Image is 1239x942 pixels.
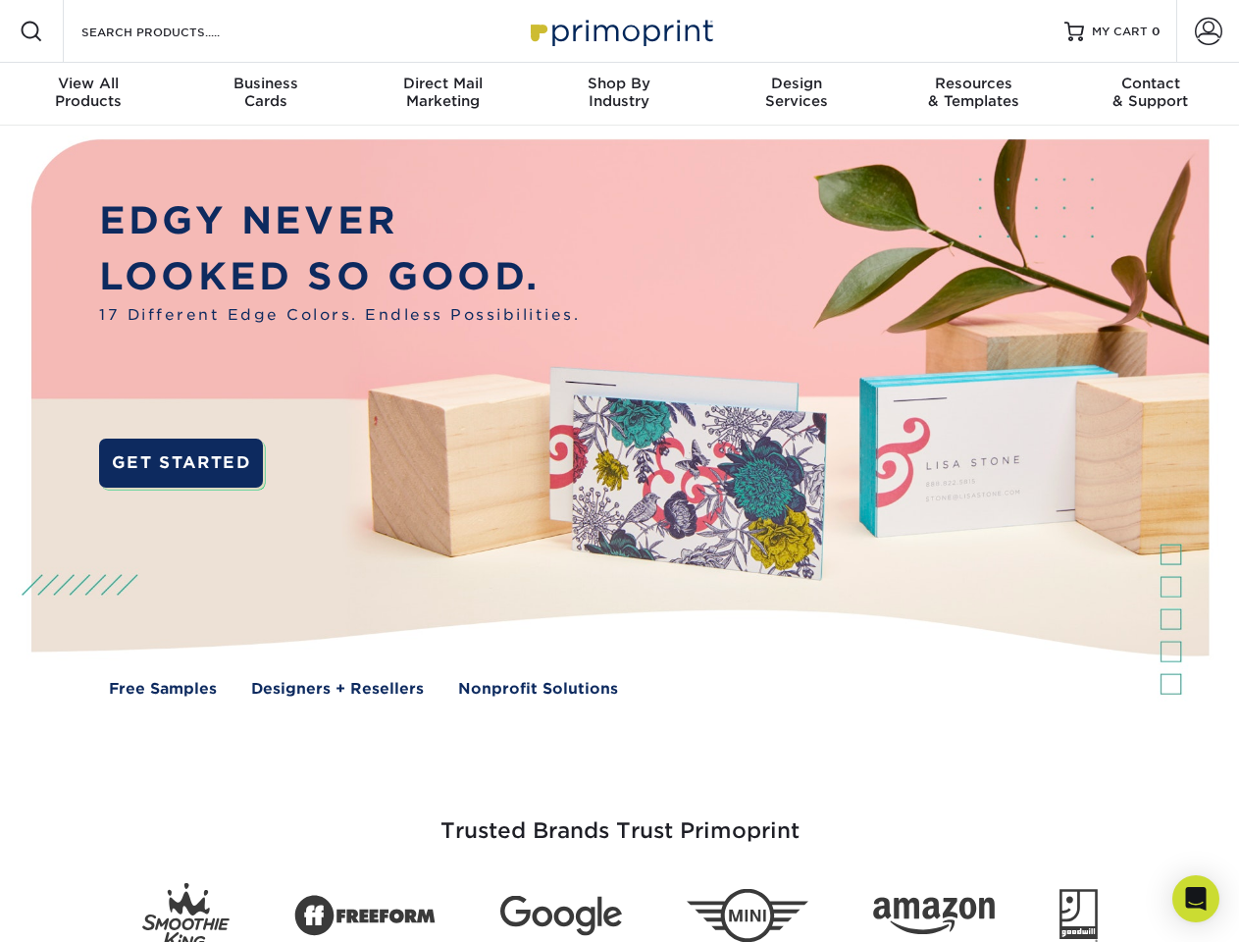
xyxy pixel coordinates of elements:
div: & Support [1062,75,1239,110]
div: Marketing [354,75,531,110]
span: 0 [1152,25,1161,38]
a: Contact& Support [1062,63,1239,126]
a: GET STARTED [99,439,263,488]
span: Resources [885,75,1061,92]
a: Free Samples [109,678,217,701]
input: SEARCH PRODUCTS..... [79,20,271,43]
div: Open Intercom Messenger [1172,875,1219,922]
img: Amazon [873,898,995,935]
span: Contact [1062,75,1239,92]
span: Shop By [531,75,707,92]
span: Direct Mail [354,75,531,92]
a: DesignServices [708,63,885,126]
a: Shop ByIndustry [531,63,707,126]
a: BusinessCards [177,63,353,126]
span: Design [708,75,885,92]
h3: Trusted Brands Trust Primoprint [46,771,1194,867]
div: Services [708,75,885,110]
div: & Templates [885,75,1061,110]
div: Industry [531,75,707,110]
span: Business [177,75,353,92]
div: Cards [177,75,353,110]
span: 17 Different Edge Colors. Endless Possibilities. [99,304,580,327]
img: Goodwill [1059,889,1098,942]
img: Primoprint [522,10,718,52]
a: Nonprofit Solutions [458,678,618,701]
iframe: Google Customer Reviews [5,882,167,935]
p: EDGY NEVER [99,193,580,249]
a: Designers + Resellers [251,678,424,701]
img: Google [500,896,622,936]
a: Direct MailMarketing [354,63,531,126]
a: Resources& Templates [885,63,1061,126]
p: LOOKED SO GOOD. [99,249,580,305]
span: MY CART [1092,24,1148,40]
